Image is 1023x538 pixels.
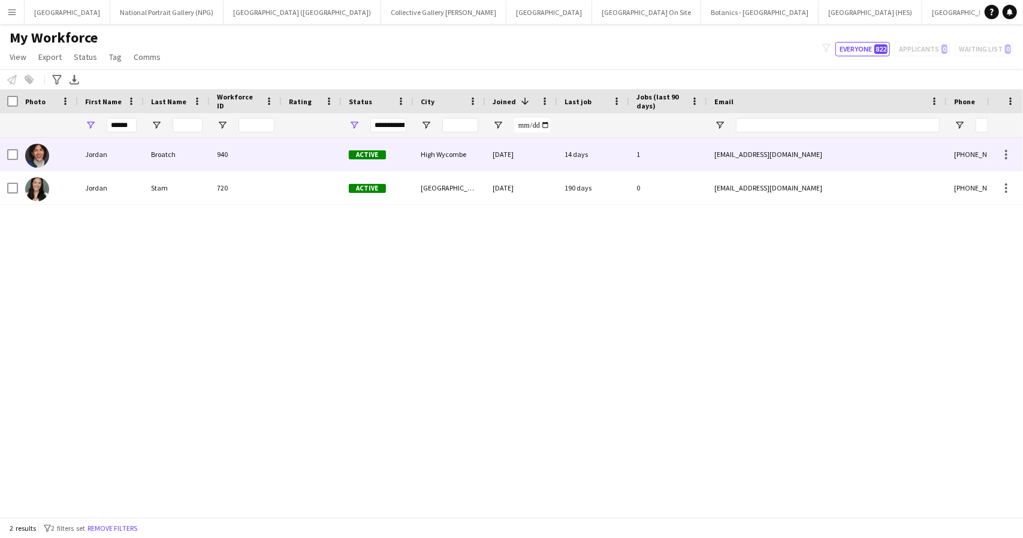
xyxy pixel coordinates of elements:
span: Comms [134,52,161,62]
div: 720 [210,171,282,204]
a: Comms [129,49,165,65]
span: Joined [493,97,516,106]
button: Open Filter Menu [151,120,162,131]
div: [EMAIL_ADDRESS][DOMAIN_NAME] [707,171,947,204]
button: Open Filter Menu [349,120,360,131]
span: Tag [109,52,122,62]
span: My Workforce [10,29,98,47]
button: Everyone822 [835,42,890,56]
span: Phone [954,97,975,106]
span: Export [38,52,62,62]
div: 0 [629,171,707,204]
button: National Portrait Gallery (NPG) [110,1,224,24]
app-action-btn: Export XLSX [67,72,82,87]
div: [DATE] [485,138,557,171]
div: 940 [210,138,282,171]
div: [EMAIL_ADDRESS][DOMAIN_NAME] [707,138,947,171]
img: Jordan Broatch [25,144,49,168]
button: Botanics - [GEOGRAPHIC_DATA] [701,1,819,24]
div: Stam [144,171,210,204]
button: Remove filters [85,522,140,535]
div: 14 days [557,138,629,171]
div: Jordan [78,171,144,204]
div: 1 [629,138,707,171]
input: Last Name Filter Input [173,118,203,132]
div: [DATE] [485,171,557,204]
span: 2 filters set [51,524,85,533]
span: Rating [289,97,312,106]
a: Tag [104,49,126,65]
a: View [5,49,31,65]
button: Open Filter Menu [954,120,965,131]
span: 822 [874,44,888,54]
span: Email [714,97,734,106]
input: Workforce ID Filter Input [239,118,274,132]
input: First Name Filter Input [107,118,137,132]
img: Jordan Stam [25,177,49,201]
span: Jobs (last 90 days) [636,92,686,110]
div: 190 days [557,171,629,204]
span: Active [349,150,386,159]
input: Email Filter Input [736,118,940,132]
span: View [10,52,26,62]
input: Joined Filter Input [514,118,550,132]
button: Collective Gallery [PERSON_NAME] [381,1,506,24]
button: Open Filter Menu [714,120,725,131]
span: Workforce ID [217,92,260,110]
div: High Wycombe [414,138,485,171]
span: City [421,97,434,106]
div: Broatch [144,138,210,171]
button: Open Filter Menu [217,120,228,131]
a: Export [34,49,67,65]
button: Open Filter Menu [493,120,503,131]
button: [GEOGRAPHIC_DATA] ([GEOGRAPHIC_DATA]) [224,1,381,24]
button: Open Filter Menu [85,120,96,131]
span: Last Name [151,97,186,106]
div: Jordan [78,138,144,171]
span: Status [74,52,97,62]
span: Photo [25,97,46,106]
a: Status [69,49,102,65]
button: [GEOGRAPHIC_DATA] (HES) [819,1,922,24]
span: First Name [85,97,122,106]
app-action-btn: Advanced filters [50,72,64,87]
button: [GEOGRAPHIC_DATA] [506,1,592,24]
button: Open Filter Menu [421,120,431,131]
div: [GEOGRAPHIC_DATA] [414,171,485,204]
button: [GEOGRAPHIC_DATA] On Site [592,1,701,24]
span: Active [349,184,386,193]
span: Last job [565,97,592,106]
input: City Filter Input [442,118,478,132]
button: [GEOGRAPHIC_DATA] [25,1,110,24]
span: Status [349,97,372,106]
